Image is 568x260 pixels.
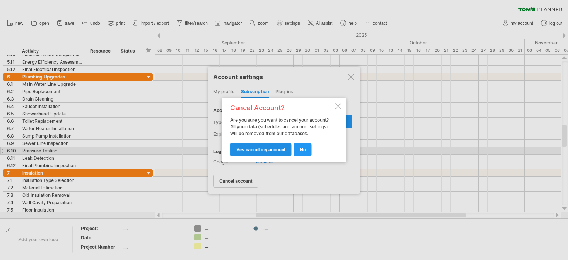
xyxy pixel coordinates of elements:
[294,143,312,156] a: no
[300,147,306,152] span: no
[236,147,286,152] span: yes cancel my account
[230,143,292,156] a: yes cancel my account
[230,105,334,156] div: Are you sure you want to cancel your account? All your data (schedules and account settings) will...
[230,105,334,111] div: Cancel Account?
